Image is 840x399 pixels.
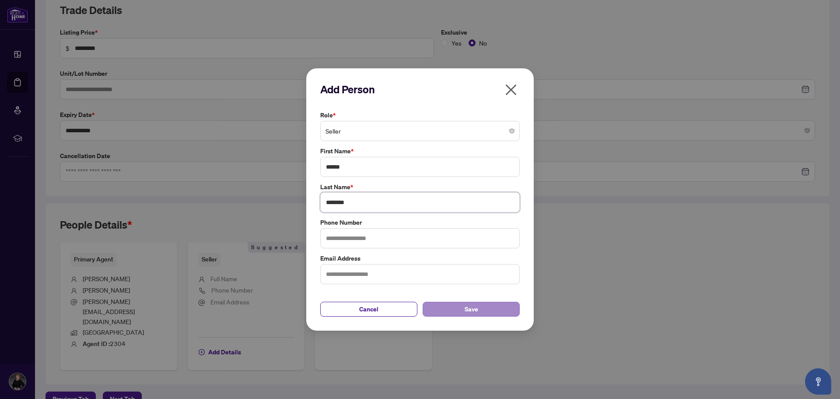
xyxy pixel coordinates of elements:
label: Phone Number [320,218,520,227]
label: Role [320,110,520,120]
span: Seller [325,123,514,139]
span: Cancel [359,302,378,316]
span: close-circle [509,128,514,134]
span: Save [465,302,478,316]
label: Last Name [320,182,520,192]
button: Save [423,302,520,317]
keeper-lock: Open Keeper Popup [504,197,514,208]
label: Email Address [320,254,520,263]
button: Cancel [320,302,417,317]
h2: Add Person [320,82,520,96]
span: close [504,83,518,97]
button: Open asap [805,368,831,395]
label: First Name [320,146,520,156]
